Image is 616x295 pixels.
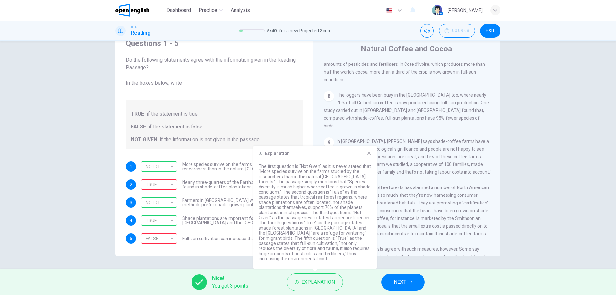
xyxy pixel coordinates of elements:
span: EXIT [486,28,495,33]
span: if the statement is true [147,110,198,118]
span: 1 [130,164,132,169]
div: TRUE [141,233,177,244]
div: TRUE [141,176,175,194]
div: TRUE [141,215,177,226]
span: if the information is not given in the passage [160,136,260,143]
div: [PERSON_NAME] [448,6,483,14]
span: More species survive on the farms studied by the researchers than in the natural [GEOGRAPHIC_DATA]. [182,162,303,171]
span: 00:09:08 [452,28,469,33]
span: Nice! [212,274,248,282]
div: Hide [439,24,475,38]
h6: Explanation [265,151,290,156]
h4: Questions 1 - 5 [126,38,303,48]
span: Shade plantations are important for migrating birds in both [GEOGRAPHIC_DATA] and the [GEOGRAPHIC... [182,216,303,225]
h4: Natural Coffee and Cocoa [361,44,452,54]
div: Mute [420,24,434,38]
div: 9 [324,137,334,148]
span: Analysis [231,6,250,14]
span: 5 [130,236,132,241]
div: NOT GIVEN [141,197,177,208]
span: The loss of shade-coffee forests has alarmed a number of North American wildlife organisations so... [324,185,489,236]
span: The loggers have been busy in the [GEOGRAPHIC_DATA] too, where nearly 70% of all Colombian coffee... [324,92,489,128]
span: if the statement is false [149,123,202,131]
span: 2 [130,182,132,187]
span: 3 [130,200,132,205]
div: FALSE [141,230,175,248]
div: NOT GIVEN [141,161,177,172]
span: Not all conservationists agree with such measures, however. Some say certification could be leadi... [324,247,489,290]
span: 5 / 40 [267,27,277,35]
span: NOT GIVEN [131,136,157,143]
span: NEXT [394,278,406,287]
span: Farmers in [GEOGRAPHIC_DATA] who have tried both methods prefer shade-grown plantations. [182,198,303,207]
span: 4 [130,218,132,223]
div: NOT GIVEN [141,158,175,176]
div: NOT GIVEN [141,194,175,212]
span: TRUE [131,110,144,118]
img: Profile picture [432,5,442,15]
div: 8 [324,91,334,101]
span: Full-sun cultivation can increase the costs of farming. [182,236,290,241]
img: OpenEnglish logo [116,4,149,17]
span: In [GEOGRAPHIC_DATA], [PERSON_NAME] says shade-coffee farms have a cultural as well as ecological... [324,139,491,175]
span: Nearly three-quarters of the Earth's wildlife species can be found in shade-coffee plantations. [182,180,303,189]
span: FALSE [131,123,146,131]
div: TRUE [141,212,175,230]
span: You got 3 points [212,282,248,290]
div: FALSE [141,179,177,190]
p: The first question is "Not Given" as it is never stated that "More species survive on the farms s... [259,164,372,261]
span: Do the following statements agree with the information given in the Reading Passage? In the boxes... [126,56,303,87]
span: Practice [199,6,217,14]
span: Explanation [301,278,335,287]
img: en [385,8,393,13]
h1: Reading [131,29,150,37]
span: Dashboard [167,6,191,14]
span: IELTS [131,25,138,29]
span: for a new Projected Score [279,27,332,35]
